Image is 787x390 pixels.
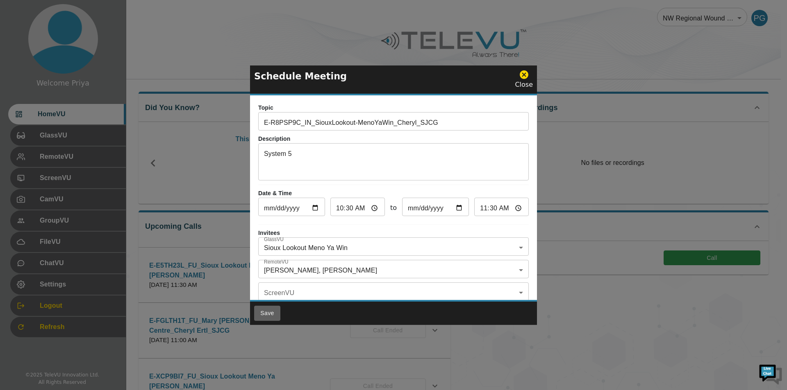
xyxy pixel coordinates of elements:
div: Chat with us now [43,43,138,54]
span: We're online! [48,103,113,186]
p: Invitees [258,229,529,237]
button: Save [254,306,280,321]
p: Schedule Meeting [254,69,347,83]
span: to [390,203,397,213]
div: [PERSON_NAME], [PERSON_NAME] [258,262,529,278]
p: Topic [258,104,529,112]
img: Chat Widget [758,361,783,386]
img: d_736959983_company_1615157101543_736959983 [14,38,34,59]
textarea: System 5 [264,149,523,177]
div: Sioux Lookout Meno Ya Win [258,239,529,256]
p: Date & Time [258,189,529,198]
div: Minimize live chat window [134,4,154,24]
div: ​ [258,284,529,301]
p: Description [258,135,529,143]
div: Close [515,70,533,90]
textarea: Type your message and hit 'Enter' [4,223,156,252]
